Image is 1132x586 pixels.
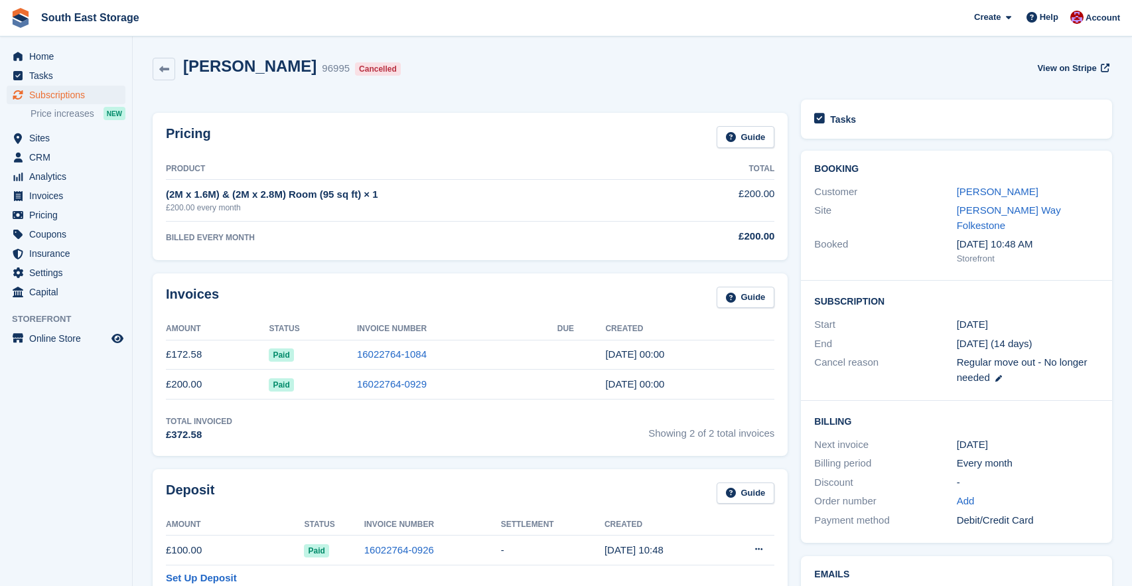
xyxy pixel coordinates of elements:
a: 16022764-0929 [357,378,427,390]
div: Cancelled [355,62,401,76]
span: Regular move out - No longer needed [957,356,1088,383]
div: (2M x 1.6M) & (2M x 2.8M) Room (95 sq ft) × 1 [166,187,686,202]
a: 16022764-1084 [357,348,427,360]
div: Debit/Credit Card [957,513,1099,528]
th: Created [604,514,720,536]
td: £172.58 [166,340,269,370]
a: menu [7,47,125,66]
span: CRM [29,148,109,167]
a: South East Storage [36,7,145,29]
a: menu [7,225,125,244]
div: £200.00 [686,229,774,244]
a: Guide [717,482,775,504]
span: Help [1040,11,1058,24]
div: Start [814,317,956,332]
div: Billing period [814,456,956,471]
span: Invoices [29,186,109,205]
h2: Booking [814,164,1099,175]
div: End [814,336,956,352]
a: menu [7,206,125,224]
div: Booked [814,237,956,265]
div: Site [814,203,956,233]
div: - [957,475,1099,490]
a: [PERSON_NAME] [957,186,1038,197]
span: Sites [29,129,109,147]
span: Subscriptions [29,86,109,104]
div: £372.58 [166,427,232,443]
a: menu [7,148,125,167]
a: menu [7,167,125,186]
td: £200.00 [166,370,269,400]
div: Every month [957,456,1099,471]
th: Invoice Number [364,514,501,536]
th: Settlement [501,514,604,536]
a: menu [7,86,125,104]
img: stora-icon-8386f47178a22dfd0bd8f6a31ec36ba5ce8667c1dd55bd0f319d3a0aa187defe.svg [11,8,31,28]
h2: Invoices [166,287,219,309]
a: Add [957,494,975,509]
a: menu [7,263,125,282]
h2: Pricing [166,126,211,148]
a: menu [7,129,125,147]
div: Next invoice [814,437,956,453]
h2: Deposit [166,482,214,504]
time: 2025-07-22 09:48:50 UTC [604,544,664,555]
span: Capital [29,283,109,301]
span: Price increases [31,108,94,120]
div: Payment method [814,513,956,528]
th: Invoice Number [357,319,557,340]
a: Guide [717,126,775,148]
div: Discount [814,475,956,490]
span: Pricing [29,206,109,224]
a: View on Stripe [1032,57,1112,79]
span: Create [974,11,1001,24]
time: 2025-08-22 23:00:10 UTC [605,348,664,360]
div: Order number [814,494,956,509]
div: Storefront [957,252,1099,265]
img: Roger Norris [1070,11,1084,24]
span: Paid [304,544,328,557]
div: Cancel reason [814,355,956,385]
div: Total Invoiced [166,415,232,427]
a: menu [7,329,125,348]
span: Paid [269,378,293,392]
div: Customer [814,184,956,200]
th: Amount [166,514,304,536]
h2: Billing [814,414,1099,427]
div: NEW [104,107,125,120]
a: Guide [717,287,775,309]
a: menu [7,244,125,263]
div: BILLED EVERY MONTH [166,232,686,244]
div: [DATE] 10:48 AM [957,237,1099,252]
span: Coupons [29,225,109,244]
a: Preview store [109,330,125,346]
span: View on Stripe [1037,62,1096,75]
span: Paid [269,348,293,362]
td: £100.00 [166,536,304,565]
a: menu [7,283,125,301]
a: Price increases NEW [31,106,125,121]
th: Status [269,319,356,340]
span: Storefront [12,313,132,326]
th: Product [166,159,686,180]
a: 16022764-0926 [364,544,434,555]
h2: Tasks [830,113,856,125]
th: Status [304,514,364,536]
td: - [501,536,604,565]
td: £200.00 [686,179,774,221]
span: Online Store [29,329,109,348]
span: [DATE] (14 days) [957,338,1032,349]
a: menu [7,186,125,205]
span: Tasks [29,66,109,85]
th: Created [605,319,774,340]
th: Amount [166,319,269,340]
th: Total [686,159,774,180]
time: 2025-07-22 23:00:00 UTC [957,317,988,332]
div: 96995 [322,61,350,76]
span: Settings [29,263,109,282]
h2: Subscription [814,294,1099,307]
a: menu [7,66,125,85]
time: 2025-07-22 23:00:43 UTC [605,378,664,390]
span: Home [29,47,109,66]
span: Account [1086,11,1120,25]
